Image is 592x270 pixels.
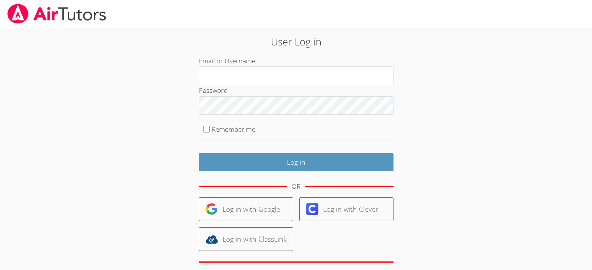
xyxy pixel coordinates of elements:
a: Log in with ClassLink [199,227,293,251]
label: Remember me [212,125,255,134]
label: Password [199,86,228,95]
input: Log in [199,153,393,171]
h2: User Log in [136,34,456,49]
label: Email or Username [199,56,255,65]
img: classlink-logo-d6bb404cc1216ec64c9a2012d9dc4662098be43eaf13dc465df04b49fa7ab582.svg [206,233,218,246]
div: OR [292,181,300,192]
a: Log in with Google [199,197,293,221]
img: airtutors_banner-c4298cdbf04f3fff15de1276eac7730deb9818008684d7c2e4769d2f7ddbe033.png [7,4,107,24]
img: clever-logo-6eab21bc6e7a338710f1a6ff85c0baf02591cd810cc4098c63d3a4b26e2feb20.svg [306,203,318,215]
a: Log in with Clever [299,197,393,221]
img: google-logo-50288ca7cdecda66e5e0955fdab243c47b7ad437acaf1139b6f446037453330a.svg [206,203,218,215]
